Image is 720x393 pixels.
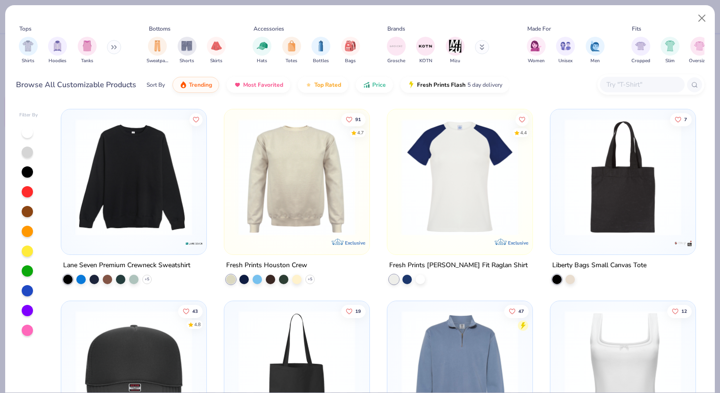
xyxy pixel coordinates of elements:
[389,39,403,53] img: Grosche Image
[531,41,541,51] img: Women Image
[446,37,465,65] div: filter for Mizu
[372,81,386,89] span: Price
[357,129,364,136] div: 4.7
[341,304,366,318] button: Like
[234,119,360,236] img: f8659b9a-ffcf-4c66-8fab-d697857cb3ac
[282,37,301,65] div: filter for Totes
[311,37,330,65] button: filter button
[518,309,524,313] span: 47
[52,41,63,51] img: Hoodies Image
[527,37,546,65] div: filter for Women
[681,309,687,313] span: 12
[590,57,600,65] span: Men
[450,57,460,65] span: Mizu
[590,41,600,51] img: Men Image
[179,304,203,318] button: Like
[556,37,575,65] div: filter for Unisex
[49,57,66,65] span: Hoodies
[145,277,149,282] span: + 5
[520,129,527,136] div: 4.4
[508,240,528,246] span: Exclusive
[631,37,650,65] div: filter for Cropped
[528,57,545,65] span: Women
[527,37,546,65] button: filter button
[341,37,360,65] div: filter for Bags
[661,37,679,65] div: filter for Slim
[693,9,711,27] button: Close
[448,39,462,53] img: Mizu Image
[665,57,675,65] span: Slim
[667,304,692,318] button: Like
[180,57,194,65] span: Shorts
[286,57,297,65] span: Totes
[446,37,465,65] button: filter button
[387,37,406,65] button: filter button
[19,37,38,65] div: filter for Shirts
[305,81,312,89] img: TopRated.gif
[257,57,267,65] span: Hats
[253,37,271,65] div: filter for Hats
[661,37,679,65] button: filter button
[78,37,97,65] button: filter button
[190,113,203,126] button: Like
[48,37,67,65] button: filter button
[552,260,646,271] div: Liberty Bags Small Canvas Tote
[631,57,650,65] span: Cropped
[180,81,187,89] img: trending.gif
[316,41,326,51] img: Bottles Image
[689,37,710,65] div: filter for Oversized
[527,25,551,33] div: Made For
[314,81,341,89] span: Top Rated
[556,37,575,65] button: filter button
[311,37,330,65] div: filter for Bottles
[147,37,168,65] button: filter button
[254,25,284,33] div: Accessories
[178,37,196,65] div: filter for Shorts
[210,57,222,65] span: Skirts
[253,37,271,65] button: filter button
[586,37,605,65] button: filter button
[673,234,692,253] img: Liberty Bags logo
[401,77,509,93] button: Fresh Prints Flash5 day delivery
[689,57,710,65] span: Oversized
[178,37,196,65] button: filter button
[227,77,290,93] button: Most Favorited
[63,260,190,271] div: Lane Seven Premium Crewneck Sweatshirt
[684,117,687,122] span: 7
[19,37,38,65] button: filter button
[605,79,678,90] input: Try "T-Shirt"
[387,25,405,33] div: Brands
[207,37,226,65] div: filter for Skirts
[189,81,212,89] span: Trending
[193,309,198,313] span: 43
[234,81,241,89] img: most_fav.gif
[387,37,406,65] div: filter for Grosche
[172,77,219,93] button: Trending
[195,321,201,328] div: 4.8
[16,79,136,90] div: Browse All Customizable Products
[147,57,168,65] span: Sweatpants
[408,81,415,89] img: flash.gif
[345,240,365,246] span: Exclusive
[416,37,435,65] div: filter for KOTN
[345,57,356,65] span: Bags
[504,304,529,318] button: Like
[355,309,361,313] span: 19
[586,37,605,65] div: filter for Men
[211,41,222,51] img: Skirts Image
[298,77,348,93] button: Top Rated
[71,119,197,236] img: a81cae28-23d5-4574-8f74-712c9fc218bb
[243,81,283,89] span: Most Favorited
[19,112,38,119] div: Filter By
[181,41,192,51] img: Shorts Image
[694,41,705,51] img: Oversized Image
[286,41,297,51] img: Totes Image
[417,81,466,89] span: Fresh Prints Flash
[308,277,312,282] span: + 5
[341,37,360,65] button: filter button
[341,113,366,126] button: Like
[147,37,168,65] div: filter for Sweatpants
[515,113,529,126] button: Like
[147,81,165,89] div: Sort By
[635,41,646,51] img: Cropped Image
